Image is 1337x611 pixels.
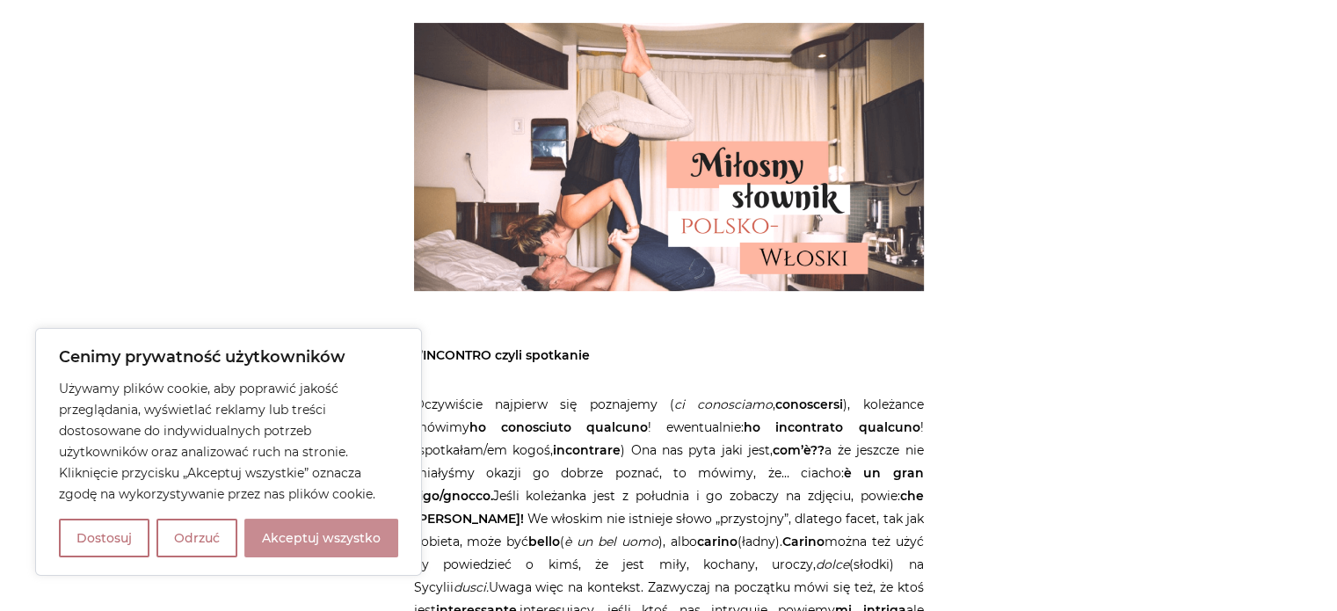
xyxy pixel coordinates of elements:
button: Odrzuć [156,519,237,557]
strong: bello [528,534,560,549]
em: dolce [816,556,849,572]
strong: L’INCONTRO czyli spotkanie [414,347,590,363]
em: dusci. [454,579,489,595]
strong: ho conosciuto qualcuno [469,419,648,435]
em: è un bel uomo [564,534,658,549]
button: Dostosuj [59,519,149,557]
strong: carino [697,534,738,549]
button: Akceptuj wszystko [244,519,398,557]
strong: incontrare [553,442,621,458]
p: Cenimy prywatność użytkowników [59,346,398,367]
strong: com’è?? [773,442,825,458]
strong: Carino [782,534,825,549]
p: Używamy plików cookie, aby poprawić jakość przeglądania, wyświetlać reklamy lub treści dostosowan... [59,378,398,505]
strong: ho incontrato qualcuno [744,419,919,435]
em: ci conosciamo [674,396,773,412]
strong: conoscersi [775,396,843,412]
